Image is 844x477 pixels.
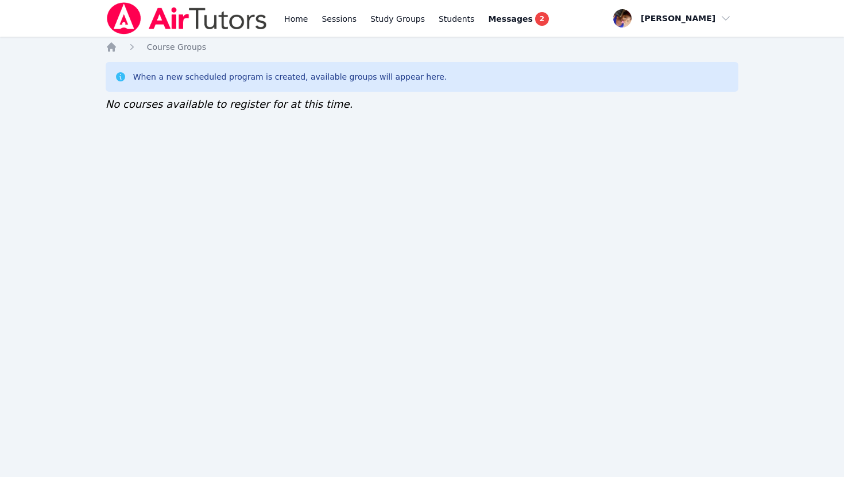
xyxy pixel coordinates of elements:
[106,98,353,110] span: No courses available to register for at this time.
[106,41,739,53] nav: Breadcrumb
[535,12,549,26] span: 2
[133,71,447,83] div: When a new scheduled program is created, available groups will appear here.
[106,2,268,34] img: Air Tutors
[147,41,206,53] a: Course Groups
[488,13,532,25] span: Messages
[147,42,206,52] span: Course Groups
